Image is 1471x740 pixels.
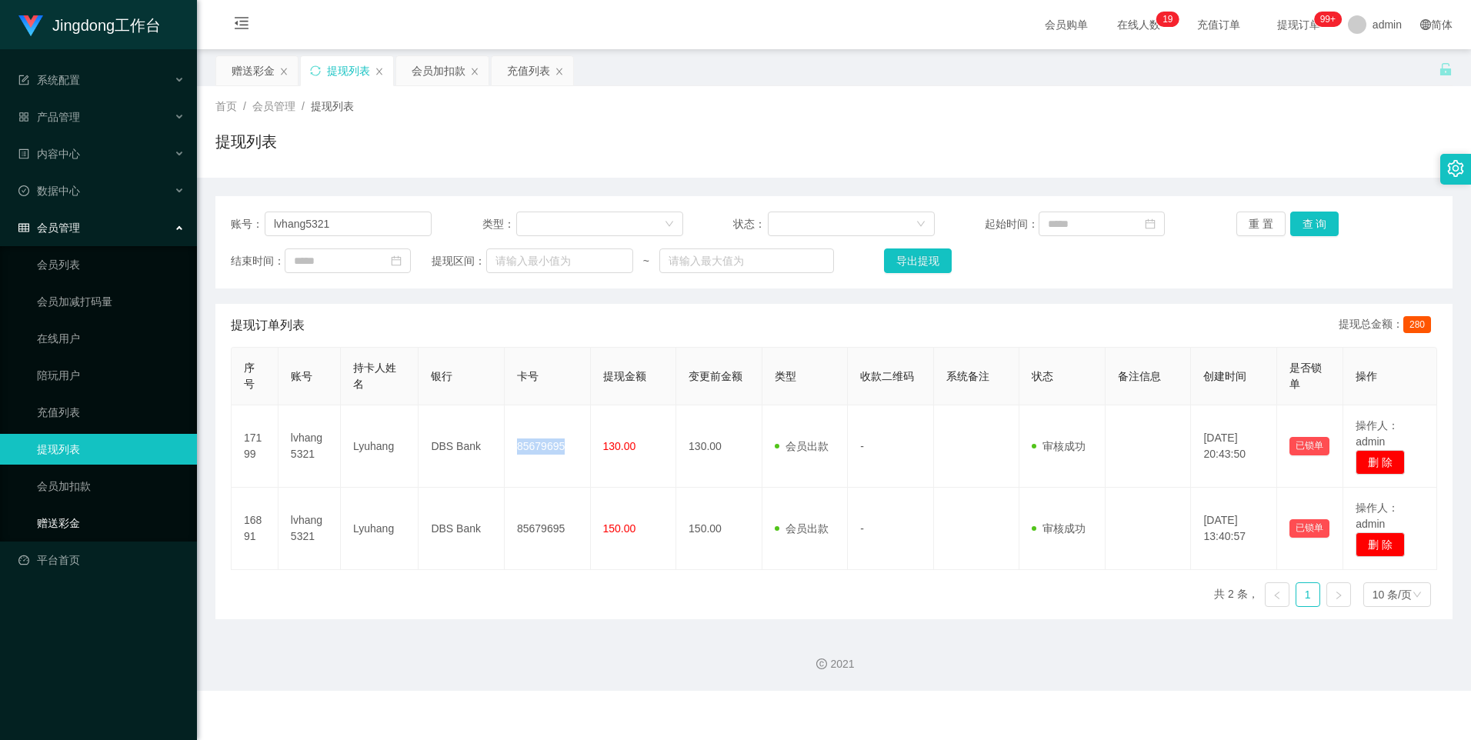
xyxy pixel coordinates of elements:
a: 图标: dashboard平台首页 [18,545,185,575]
a: 会员加减打码量 [37,286,185,317]
button: 删 除 [1356,532,1405,557]
span: 类型 [775,370,796,382]
span: - [860,522,864,535]
span: 首页 [215,100,237,112]
a: 会员列表 [37,249,185,280]
td: lvhang5321 [279,488,341,570]
td: [DATE] 20:43:50 [1191,405,1277,488]
i: 图标: copyright [816,658,827,669]
span: 审核成功 [1032,522,1086,535]
div: 提现总金额： [1339,316,1437,335]
i: 图标: form [18,75,29,85]
span: 产品管理 [18,111,80,123]
a: 1 [1296,583,1319,606]
button: 导出提现 [884,248,952,273]
span: 卡号 [517,370,539,382]
sup: 964 [1314,12,1342,27]
span: 备注信息 [1118,370,1161,382]
h1: Jingdong工作台 [52,1,161,50]
span: 提现列表 [311,100,354,112]
i: 图标: menu-fold [215,1,268,50]
sup: 19 [1156,12,1179,27]
i: 图标: down [916,219,926,230]
span: 提现金额 [603,370,646,382]
i: 图标: profile [18,148,29,159]
td: 150.00 [676,488,762,570]
td: Lyuhang [341,405,419,488]
span: 280 [1403,316,1431,333]
span: 会员出款 [775,522,829,535]
input: 请输入最小值为 [486,248,633,273]
div: 充值列表 [507,56,550,85]
i: 图标: table [18,222,29,233]
span: / [302,100,305,112]
span: 起始时间： [985,216,1039,232]
i: 图标: global [1420,19,1431,30]
i: 图标: down [665,219,674,230]
div: 提现列表 [327,56,370,85]
a: 陪玩用户 [37,360,185,391]
td: 85679695 [505,405,591,488]
span: 会员管理 [18,222,80,234]
td: 130.00 [676,405,762,488]
td: DBS Bank [419,488,505,570]
div: 赠送彩金 [232,56,275,85]
button: 删 除 [1356,450,1405,475]
i: 图标: close [375,67,384,76]
a: 提现列表 [37,434,185,465]
td: 85679695 [505,488,591,570]
span: 操作人：admin [1356,419,1399,448]
i: 图标: calendar [391,255,402,266]
td: [DATE] 13:40:57 [1191,488,1277,570]
i: 图标: left [1273,591,1282,600]
i: 图标: calendar [1145,218,1156,229]
img: logo.9652507e.png [18,15,43,37]
div: 会员加扣款 [412,56,465,85]
a: 赠送彩金 [37,508,185,538]
p: 9 [1168,12,1173,27]
span: 会员管理 [252,100,295,112]
span: ~ [633,253,659,269]
span: 130.00 [603,440,636,452]
i: 图标: close [555,67,564,76]
span: 操作人：admin [1356,502,1399,530]
input: 请输入最大值为 [659,248,834,273]
h1: 提现列表 [215,130,277,153]
li: 下一页 [1326,582,1351,607]
li: 1 [1296,582,1320,607]
i: 图标: unlock [1439,62,1453,76]
a: 会员加扣款 [37,471,185,502]
span: 创建时间 [1203,370,1246,382]
p: 1 [1162,12,1168,27]
span: 会员出款 [775,440,829,452]
i: 图标: right [1334,591,1343,600]
i: 图标: appstore-o [18,112,29,122]
span: 在线人数 [1109,19,1168,30]
span: 账号： [231,216,265,232]
i: 图标: sync [310,65,321,76]
div: 2021 [209,656,1459,672]
span: / [243,100,246,112]
span: 系统备注 [946,370,989,382]
button: 已锁单 [1289,519,1329,538]
span: 充值订单 [1189,19,1248,30]
span: 收款二维码 [860,370,914,382]
span: 内容中心 [18,148,80,160]
span: 操作 [1356,370,1377,382]
span: 状态 [1032,370,1053,382]
span: 是否锁单 [1289,362,1322,390]
span: 系统配置 [18,74,80,86]
li: 共 2 条， [1214,582,1259,607]
i: 图标: close [279,67,289,76]
span: 提现订单列表 [231,316,305,335]
span: 持卡人姓名 [353,362,396,390]
span: 类型： [482,216,517,232]
a: 充值列表 [37,397,185,428]
div: 10 条/页 [1373,583,1412,606]
td: 16891 [232,488,279,570]
td: Lyuhang [341,488,419,570]
td: DBS Bank [419,405,505,488]
span: 提现订单 [1269,19,1328,30]
span: 结束时间： [231,253,285,269]
button: 查 询 [1290,212,1339,236]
